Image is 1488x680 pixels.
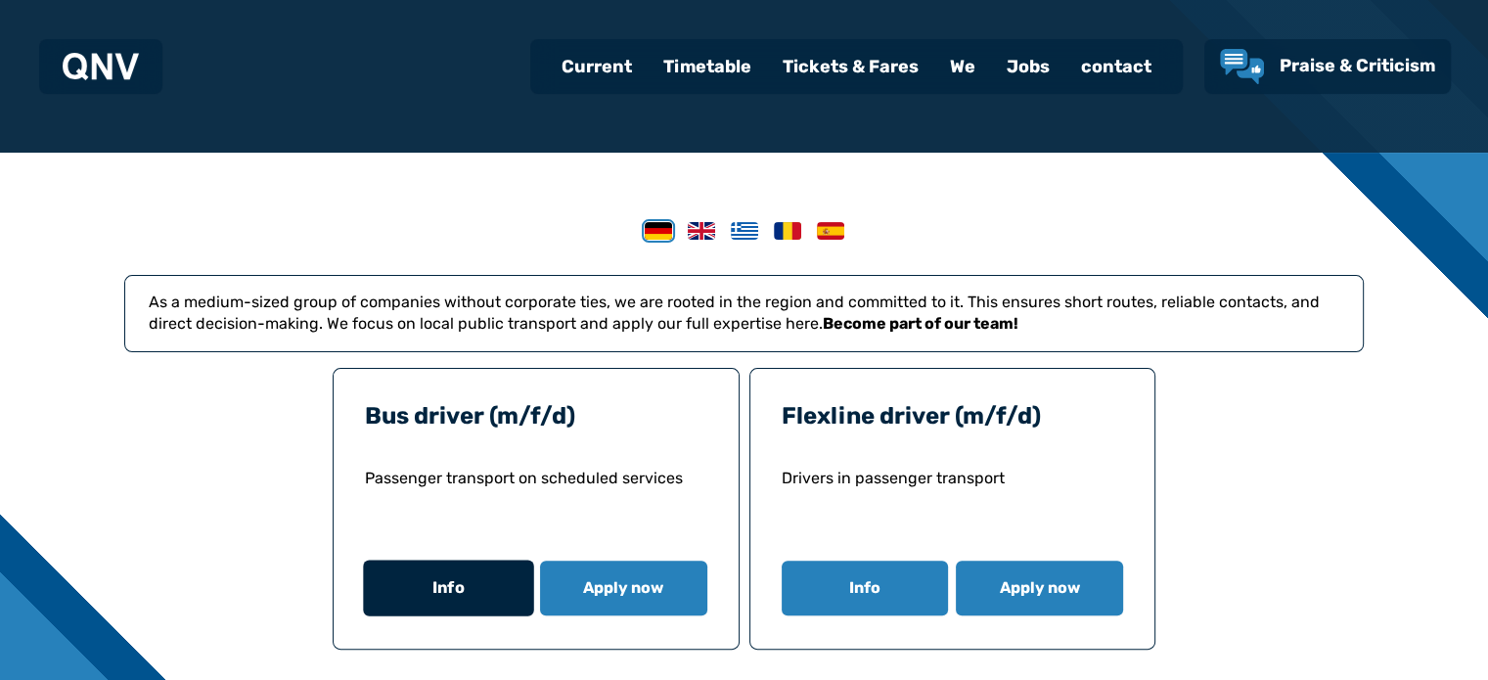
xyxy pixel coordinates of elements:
img: German [645,222,672,240]
a: contact [1065,41,1167,92]
a: Info [365,561,532,615]
img: QNV Logo [63,53,139,80]
font: contact [1081,56,1151,77]
a: Flexline driver (m/f/d) [782,402,1041,430]
button: Info [782,561,949,615]
img: English [688,222,715,240]
font: Become part of our team! [823,314,1018,333]
a: We [934,41,991,92]
button: Info [363,560,533,615]
font: We [950,56,975,77]
font: Current [562,56,632,77]
img: Greek [731,222,758,240]
a: Jobs [991,41,1065,92]
font: Apply now [1000,578,1080,597]
font: Apply now [583,578,663,597]
font: Tickets & Fares [783,56,919,77]
font: As a medium-sized group of companies without corporate ties, we are rooted in the region and comm... [149,293,1320,333]
button: Apply now [956,561,1123,615]
a: Bus driver (m/f/d) [365,402,575,430]
a: QNV Logo [63,47,139,86]
font: Info [849,578,880,597]
button: Apply now [540,561,707,615]
img: Spanish [817,222,844,240]
font: Praise & Criticism [1280,55,1435,76]
font: Timetable [663,56,751,77]
img: Romanian [774,222,801,240]
font: Info [432,578,465,597]
a: Current [546,41,648,92]
font: Passenger transport on scheduled services [365,469,683,487]
font: Drivers in passenger transport [782,469,1005,487]
a: Praise & Criticism [1220,49,1435,84]
font: Jobs [1007,56,1050,77]
a: Timetable [648,41,767,92]
a: Tickets & Fares [767,41,934,92]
